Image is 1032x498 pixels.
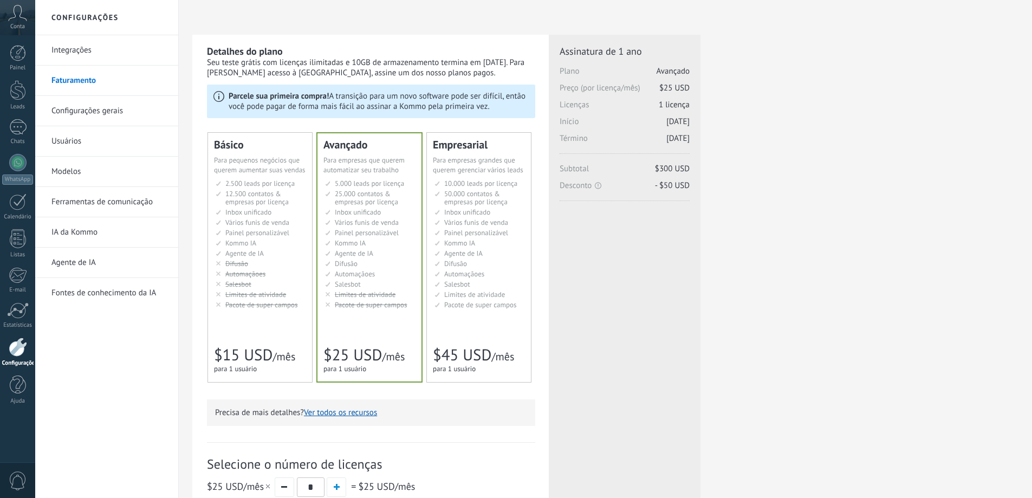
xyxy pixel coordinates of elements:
[491,350,514,364] span: /mês
[323,364,366,373] span: para 1 usuário
[335,300,407,309] span: Pacote de super campos
[214,156,306,174] span: Para pequenos negócios que querem aumentar suas vendas
[35,126,178,157] li: Usuários
[335,280,361,289] span: Salesbot
[335,269,375,279] span: Automaçãoes
[560,100,690,117] span: Licenças
[655,180,690,191] span: - $50 USD
[225,280,251,289] span: Salesbot
[433,156,523,174] span: Para empresas grandes que querem gerenciar vários leads
[444,228,508,237] span: Painel personalizável
[382,350,405,364] span: /mês
[655,164,690,174] span: $300 USD
[51,217,167,248] a: IA da Kommo
[659,100,690,110] span: 1 licença
[2,287,34,294] div: E-mail
[666,117,690,127] span: [DATE]
[444,269,484,279] span: Automaçãoes
[225,218,289,227] span: Vários funis de venda
[335,189,398,206] span: 25.000 contatos & empresas por licença
[225,228,289,237] span: Painel personalizável
[214,139,306,150] div: Básico
[2,398,34,405] div: Ajuda
[51,66,167,96] a: Faturamento
[433,139,525,150] div: Empresarial
[444,249,483,258] span: Agente de IA
[560,133,690,150] span: Término
[51,126,167,157] a: Usuários
[225,300,298,309] span: Pacote de super campos
[207,45,283,57] b: Detalhes do plano
[214,364,257,373] span: para 1 usuário
[444,300,517,309] span: Pacote de super campos
[444,259,467,268] span: Difusão
[35,96,178,126] li: Configurações gerais
[335,238,366,248] span: Kommo IA
[335,228,399,237] span: Painel personalizável
[2,251,34,258] div: Listas
[207,456,535,473] span: Selecione o número de licenças
[335,218,399,227] span: Vários funis de venda
[225,208,271,217] span: Inbox unificado
[323,156,405,174] span: Para empresas que querem automatizar seu trabalho
[35,278,178,308] li: Fontes de conhecimento da IA
[444,189,508,206] span: 50.000 contatos & empresas por licença
[323,139,416,150] div: Avançado
[35,157,178,187] li: Modelos
[51,157,167,187] a: Modelos
[214,345,272,365] span: $15 USD
[51,187,167,217] a: Ferramentas de comunicação
[35,66,178,96] li: Faturamento
[444,179,517,188] span: 10.000 leads por licença
[225,259,248,268] span: Difusão
[207,480,243,493] span: $25 USD
[335,208,381,217] span: Inbox unificado
[225,238,256,248] span: Kommo IA
[2,138,34,145] div: Chats
[657,66,690,76] span: Avançado
[2,360,34,367] div: Configurações
[560,180,690,191] span: Desconto
[560,117,690,133] span: Início
[225,189,289,206] span: 12.500 contatos & empresas por licença
[215,408,527,418] p: Precisa de mais detalhes?
[225,179,295,188] span: 2.500 leads por licença
[10,23,25,30] span: Conta
[560,45,690,57] span: Assinatura de 1 ano
[207,480,272,493] span: /mês
[225,290,286,299] span: Limites de atividade
[2,104,34,111] div: Leads
[51,35,167,66] a: Integrações
[444,290,505,299] span: Limites de atividade
[229,91,529,112] p: A transição para um novo software pode ser difícil, então você pode pagar de forma mais fácil ao ...
[2,322,34,329] div: Estatísticas
[35,35,178,66] li: Integrações
[51,96,167,126] a: Configurações gerais
[272,350,295,364] span: /mês
[304,408,377,418] button: Ver todos os recursos
[444,208,490,217] span: Inbox unificado
[335,290,395,299] span: Limites de atividade
[444,218,508,227] span: Vários funis de venda
[35,217,178,248] li: IA da Kommo
[229,91,329,101] b: Parcele sua primeira compra!
[335,249,373,258] span: Agente de IA
[51,248,167,278] a: Agente de IA
[335,259,358,268] span: Difusão
[666,133,690,144] span: [DATE]
[225,249,264,258] span: Agente de IA
[225,269,265,279] span: Automaçãoes
[35,187,178,217] li: Ferramentas de comunicação
[2,64,34,72] div: Painel
[51,278,167,308] a: Fontes de conhecimento da IA
[351,480,356,493] span: =
[659,83,690,93] span: $25 USD
[560,83,690,100] span: Preço (por licença/mês)
[358,480,415,493] span: /mês
[358,480,394,493] span: $25 USD
[560,164,690,180] span: Subtotal
[35,248,178,278] li: Agente de IA
[444,280,470,289] span: Salesbot
[444,238,475,248] span: Kommo IA
[560,66,690,83] span: Plano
